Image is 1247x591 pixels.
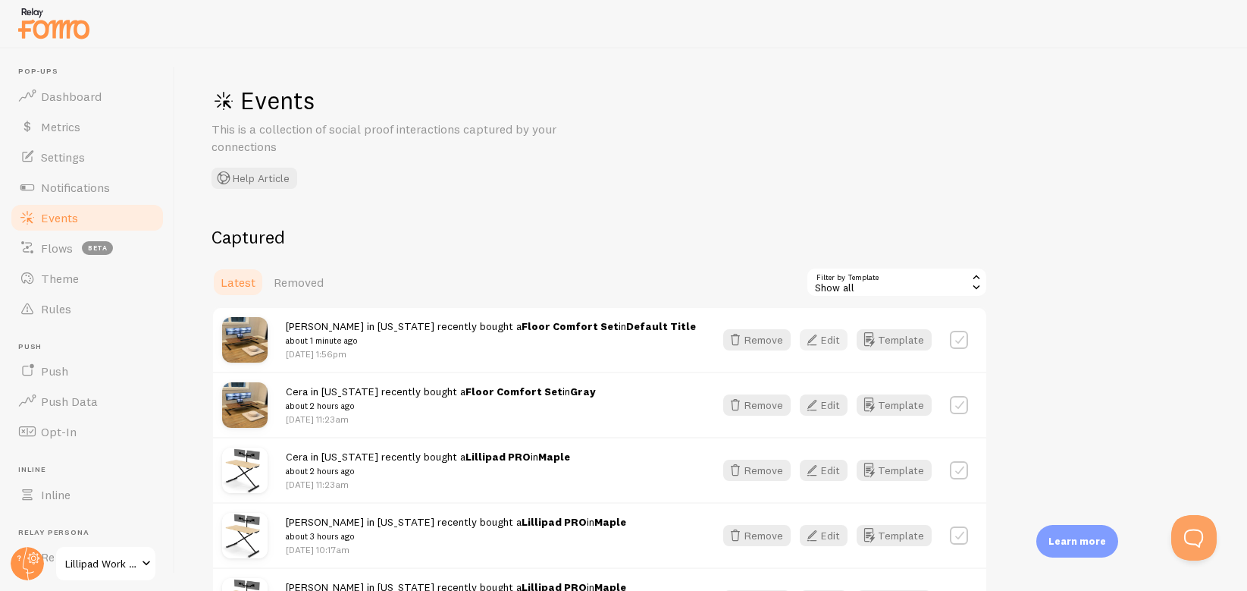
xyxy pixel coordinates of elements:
span: beta [82,241,113,255]
img: Lillipad42Maple1.jpg [222,448,268,493]
p: [DATE] 11:23am [286,478,570,491]
span: Cera in [US_STATE] recently bought a in [286,450,570,478]
span: Inline [41,487,70,502]
img: Lillipad42Maple1.jpg [222,513,268,558]
small: about 2 hours ago [286,399,596,413]
span: Events [41,210,78,225]
a: Relay Persona new [9,542,165,572]
img: Lillipad_floor_cushion_yoga_pillow_small.jpg [222,317,268,363]
small: about 2 hours ago [286,464,570,478]
a: Events [9,203,165,233]
button: Template [857,329,932,351]
a: Notifications [9,172,165,203]
span: Inline [18,465,165,475]
button: Edit [800,329,848,351]
a: Lillipad PRO [465,450,531,464]
p: [DATE] 1:56pm [286,347,696,360]
span: Push Data [41,394,98,409]
span: Theme [41,271,79,286]
p: [DATE] 10:17am [286,543,626,556]
p: [DATE] 11:23am [286,413,596,426]
a: Push [9,356,165,386]
p: Learn more [1048,534,1106,549]
a: Floor Comfort Set [522,319,619,333]
strong: Gray [570,385,596,398]
strong: Maple [594,515,626,529]
span: Metrics [41,119,80,134]
strong: Maple [538,450,570,464]
a: Edit [800,525,857,546]
iframe: Help Scout Beacon - Open [1171,515,1217,561]
button: Edit [800,460,848,481]
small: about 3 hours ago [286,530,626,543]
span: [PERSON_NAME] in [US_STATE] recently bought a in [286,515,626,543]
span: Settings [41,149,85,165]
button: Remove [723,329,791,351]
a: Floor Comfort Set [465,385,562,398]
a: Latest [211,267,265,297]
button: Remove [723,395,791,416]
a: Removed [265,267,333,297]
a: Edit [800,460,857,481]
span: Push [18,342,165,352]
button: Help Article [211,168,297,189]
a: Opt-In [9,417,165,447]
span: Opt-In [41,424,77,439]
span: Cera in [US_STATE] recently bought a in [286,385,596,413]
a: Edit [800,329,857,351]
a: Lillipad PRO [522,515,587,529]
div: Show all [806,267,988,297]
span: Dashboard [41,89,102,104]
a: Lillipad Work Solutions [55,545,157,582]
p: This is a collection of social proof interactions captured by your connections [211,121,575,156]
button: Template [857,395,932,416]
a: Inline [9,479,165,510]
button: Template [857,525,932,546]
button: Remove [723,460,791,481]
button: Template [857,460,932,481]
a: Push Data [9,386,165,417]
span: Notifications [41,180,110,195]
img: fomo-relay-logo-orange.svg [16,4,92,42]
h1: Events [211,85,666,116]
img: Lillipad_floor_cushion_yoga_pillow_small.jpg [222,382,268,428]
small: about 1 minute ago [286,334,696,347]
span: Push [41,363,68,379]
a: Flows beta [9,233,165,263]
button: Remove [723,525,791,546]
span: Rules [41,301,71,316]
strong: Default Title [626,319,696,333]
span: Latest [221,275,255,290]
h2: Captured [211,225,988,249]
span: Lillipad Work Solutions [65,555,137,573]
span: Pop-ups [18,67,165,77]
a: Dashboard [9,81,165,112]
button: Edit [800,395,848,416]
div: Learn more [1036,525,1118,558]
a: Theme [9,263,165,294]
span: Removed [274,275,324,290]
a: Edit [800,395,857,416]
a: Settings [9,142,165,172]
span: Flows [41,240,73,256]
a: Metrics [9,112,165,142]
a: Rules [9,294,165,324]
span: Relay Persona [18,528,165,538]
span: [PERSON_NAME] in [US_STATE] recently bought a in [286,319,696,347]
button: Edit [800,525,848,546]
